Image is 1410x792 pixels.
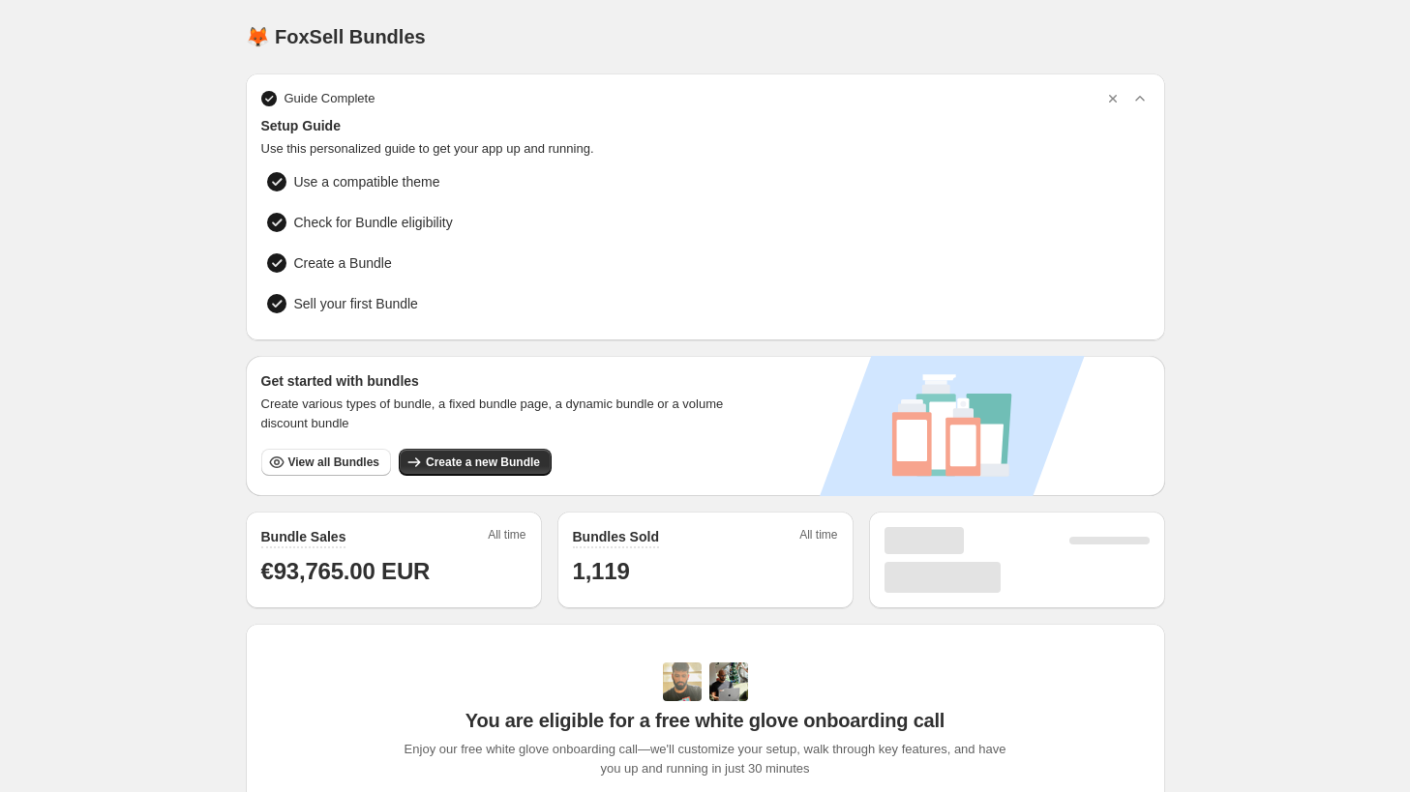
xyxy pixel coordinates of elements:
[294,294,418,313] span: Sell your first Bundle
[261,116,1150,135] span: Setup Guide
[261,395,742,433] span: Create various types of bundle, a fixed bundle page, a dynamic bundle or a volume discount bundle
[288,455,379,470] span: View all Bundles
[573,556,838,587] h1: 1,119
[799,527,837,548] span: All time
[261,449,391,476] button: View all Bundles
[261,556,526,587] h1: €93,765.00 EUR
[573,527,659,546] h2: Bundles Sold
[465,709,945,732] span: You are eligible for a free white glove onboarding call
[394,740,1016,778] span: Enjoy our free white glove onboarding call—we'll customize your setup, walk through key features,...
[285,89,375,108] span: Guide Complete
[488,527,525,548] span: All time
[709,662,748,701] img: Prakhar
[246,25,426,48] h1: 🦊 FoxSell Bundles
[426,455,540,470] span: Create a new Bundle
[399,449,552,476] button: Create a new Bundle
[294,172,440,191] span: Use a compatible theme
[261,371,742,391] h3: Get started with bundles
[663,662,702,701] img: Adi
[294,253,392,273] span: Create a Bundle
[294,213,453,232] span: Check for Bundle eligibility
[261,139,1150,159] span: Use this personalized guide to get your app up and running.
[261,527,346,546] h2: Bundle Sales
